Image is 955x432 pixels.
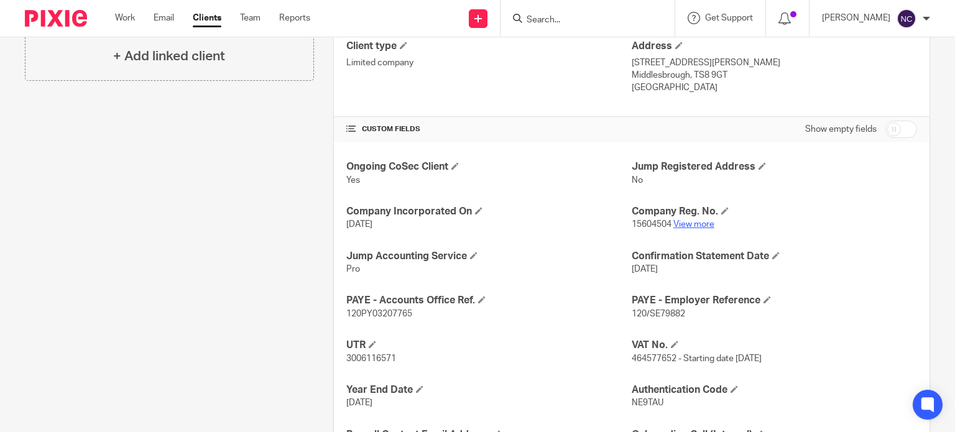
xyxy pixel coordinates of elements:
[346,310,412,318] span: 120PY03207765
[346,265,360,273] span: Pro
[346,220,372,229] span: [DATE]
[632,250,917,263] h4: Confirmation Statement Date
[346,398,372,407] span: [DATE]
[632,81,917,94] p: [GEOGRAPHIC_DATA]
[632,294,917,307] h4: PAYE - Employer Reference
[632,57,917,69] p: [STREET_ADDRESS][PERSON_NAME]
[25,10,87,27] img: Pixie
[240,12,261,24] a: Team
[346,294,632,307] h4: PAYE - Accounts Office Ref.
[346,339,632,352] h4: UTR
[113,47,225,66] h4: + Add linked client
[632,384,917,397] h4: Authentication Code
[632,69,917,81] p: Middlesbrough, TS8 9GT
[115,12,135,24] a: Work
[805,123,877,136] label: Show empty fields
[632,176,643,185] span: No
[346,354,396,363] span: 3006116571
[346,384,632,397] h4: Year End Date
[632,265,658,273] span: [DATE]
[705,14,753,22] span: Get Support
[673,220,714,229] a: View more
[193,12,221,24] a: Clients
[346,205,632,218] h4: Company Incorporated On
[632,354,762,363] span: 464577652 - Starting date [DATE]
[346,160,632,173] h4: Ongoing CoSec Client
[822,12,890,24] p: [PERSON_NAME]
[632,339,917,352] h4: VAT No.
[346,57,632,69] p: Limited company
[632,220,671,229] span: 15604504
[632,40,917,53] h4: Address
[525,15,637,26] input: Search
[632,310,685,318] span: 120/SE79882
[632,160,917,173] h4: Jump Registered Address
[632,205,917,218] h4: Company Reg. No.
[154,12,174,24] a: Email
[632,398,663,407] span: NE9TAU
[897,9,916,29] img: svg%3E
[346,176,360,185] span: Yes
[346,250,632,263] h4: Jump Accounting Service
[346,40,632,53] h4: Client type
[279,12,310,24] a: Reports
[346,124,632,134] h4: CUSTOM FIELDS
